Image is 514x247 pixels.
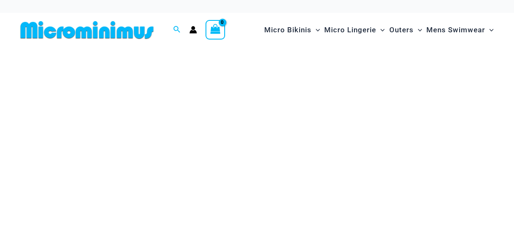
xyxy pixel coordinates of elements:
[311,19,320,41] span: Menu Toggle
[261,16,497,44] nav: Site Navigation
[264,19,311,41] span: Micro Bikinis
[414,19,422,41] span: Menu Toggle
[389,19,414,41] span: Outers
[376,19,385,41] span: Menu Toggle
[262,17,322,43] a: Micro BikinisMenu ToggleMenu Toggle
[173,25,181,35] a: Search icon link
[485,19,494,41] span: Menu Toggle
[17,20,157,40] img: MM SHOP LOGO FLAT
[387,17,424,43] a: OutersMenu ToggleMenu Toggle
[426,19,485,41] span: Mens Swimwear
[189,26,197,34] a: Account icon link
[206,20,225,40] a: View Shopping Cart, empty
[322,17,387,43] a: Micro LingerieMenu ToggleMenu Toggle
[324,19,376,41] span: Micro Lingerie
[424,17,496,43] a: Mens SwimwearMenu ToggleMenu Toggle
